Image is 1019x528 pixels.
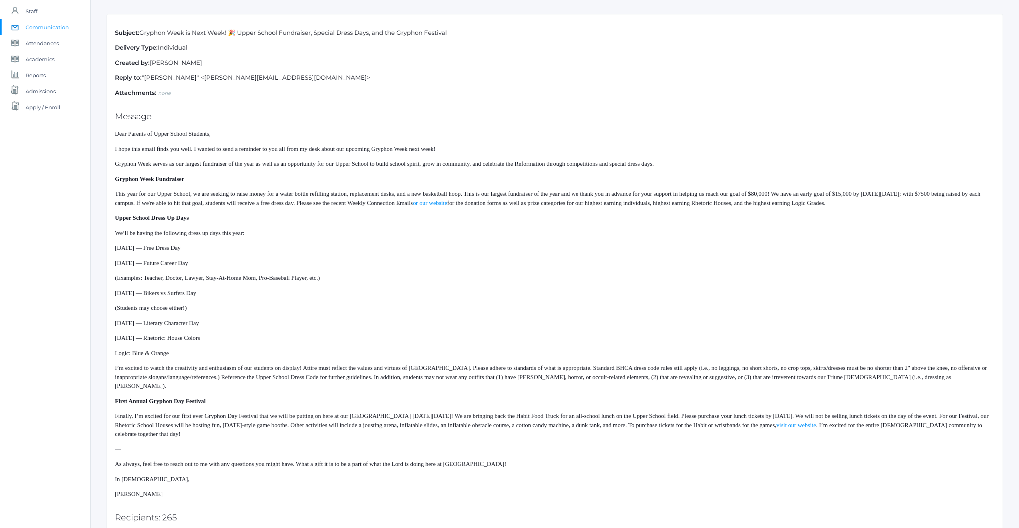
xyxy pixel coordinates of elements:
span: Apply / Enroll [26,99,60,115]
span: for the donation forms as well as prize categories for our highest earning individuals, highest e... [447,200,826,206]
span: — [115,446,121,452]
span: [PERSON_NAME] [115,491,163,497]
span: (Students may choose either!) [115,305,187,311]
a: or our website [413,199,447,207]
span: [DATE] — Literary Character Day [115,320,199,326]
span: Reports [26,67,46,83]
span: This year for our Upper School, we are seeking to raise money for a water bottle refilling statio... [115,191,981,206]
p: [PERSON_NAME] [115,58,995,68]
h2: Recipients: 265 [115,513,995,522]
span: Finally, I’m excited for our first ever Gryphon Day Festival that we will be putting on here at o... [115,413,989,428]
h2: Message [115,112,995,121]
span: Academics [26,51,54,67]
span: Attendances [26,35,59,51]
span: I’m excited to watch the creativity and enthusiasm of our students on display! Attire must reflec... [115,365,987,389]
strong: Reply to: [115,74,142,81]
strong: Subject: [115,29,139,36]
span: [DATE] — Free Dress Day [115,245,181,251]
span: Staff [26,3,37,19]
span: [DATE] — Bikers vs Surfers Day [115,290,196,296]
span: visit our website [776,422,816,428]
strong: Gryphon Week Fundraiser [115,176,184,182]
span: Gryphon Week serves as our largest fundraiser of the year as well as an opportunity for our Upper... [115,161,654,167]
strong: Attachments: [115,89,157,96]
span: [DATE] — Rhetoric: House Colors [115,335,200,341]
strong: Delivery Type: [115,44,158,51]
span: (Examples: Teacher, Doctor, Lawyer, Stay-At-Home Mom, Pro-Baseball Player, etc.) [115,275,320,281]
strong: Upper School Dress Up Days [115,215,189,221]
strong: Created by: [115,59,150,66]
span: In [DEMOGRAPHIC_DATA], [115,476,189,482]
span: Dear Parents of Upper School Students, [115,130,211,137]
span: Admissions [26,83,56,99]
p: "[PERSON_NAME]" <[PERSON_NAME][EMAIL_ADDRESS][DOMAIN_NAME]> [115,73,995,82]
span: [DATE] — Future Career Day [115,260,188,266]
em: none [158,90,171,96]
p: Gryphon Week is Next Week! 🎉 Upper School Fundraiser, Special Dress Days, and the Gryphon Festival [115,28,995,38]
span: I hope this email finds you well. I wanted to send a reminder to you all from my desk about our u... [115,146,436,152]
a: visit our website [776,421,816,429]
span: As always, feel free to reach out to me with any questions you might have. What a gift it is to b... [115,461,506,467]
span: Logic: Blue & Orange [115,350,169,356]
strong: First Annual Gryphon Day Festival [115,398,206,404]
span: We’ll be having the following dress up days this year: [115,230,244,236]
span: Communication [26,19,69,35]
span: or our website [413,200,447,206]
p: Individual [115,43,995,52]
